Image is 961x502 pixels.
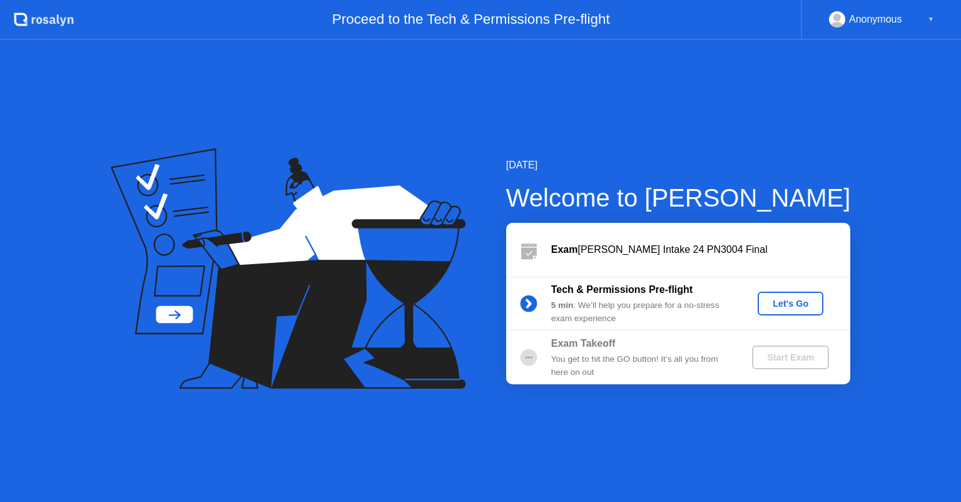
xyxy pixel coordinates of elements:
b: Exam Takeoff [551,338,616,349]
div: Let's Go [763,299,818,309]
button: Start Exam [752,346,829,369]
b: Exam [551,244,578,255]
div: Start Exam [757,352,824,362]
button: Let's Go [758,292,823,315]
div: [PERSON_NAME] Intake 24 PN3004 Final [551,242,850,257]
b: Tech & Permissions Pre-flight [551,284,693,295]
div: You get to hit the GO button! It’s all you from here on out [551,353,731,379]
b: 5 min [551,300,574,310]
div: : We’ll help you prepare for a no-stress exam experience [551,299,731,325]
div: Anonymous [849,11,902,28]
div: ▼ [928,11,934,28]
div: [DATE] [506,158,851,173]
div: Welcome to [PERSON_NAME] [506,179,851,217]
